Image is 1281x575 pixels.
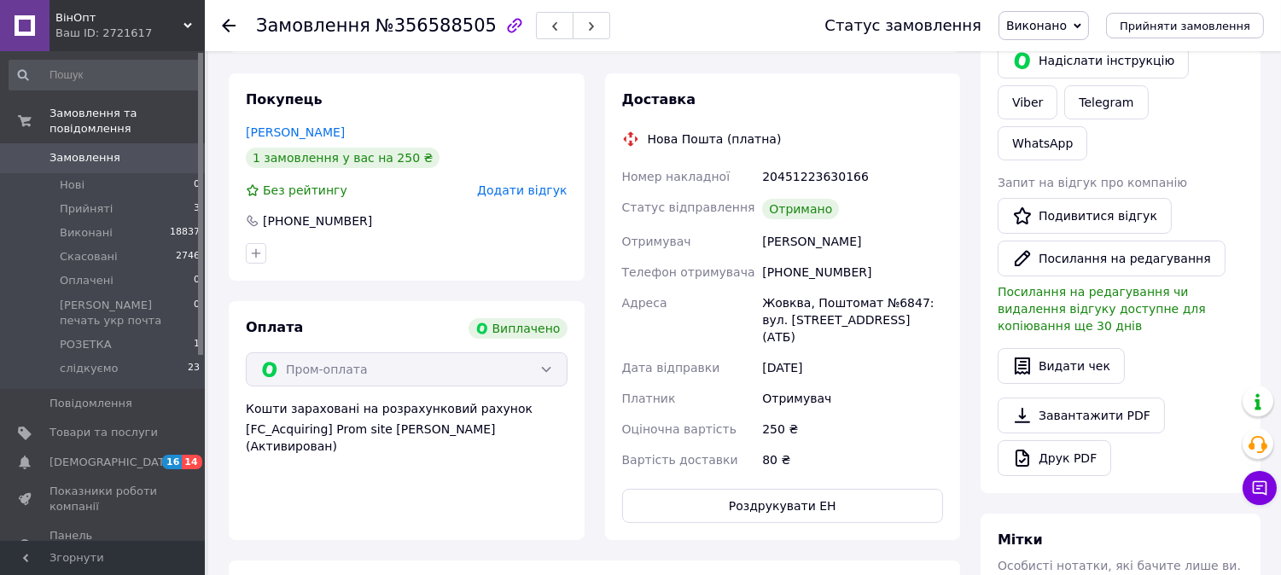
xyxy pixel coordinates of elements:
span: Оціночна вартість [622,422,737,436]
span: Оплата [246,319,303,335]
div: Виплачено [469,318,568,339]
span: [DEMOGRAPHIC_DATA] [49,455,176,470]
a: Viber [998,85,1057,119]
div: Нова Пошта (платна) [643,131,786,148]
span: 18837 [170,225,200,241]
span: Замовлення [49,150,120,166]
span: Товари та послуги [49,425,158,440]
button: Надіслати інструкцію [998,43,1189,78]
span: 0 [194,298,200,328]
div: Повернутися назад [222,17,236,34]
span: Номер накладної [622,170,731,183]
div: 250 ₴ [759,414,946,444]
span: слідкуємо [60,361,119,376]
div: [DATE] [759,352,946,383]
span: Мітки [998,531,1043,548]
div: Кошти зараховані на розрахунковий рахунок [246,400,568,455]
span: Замовлення [256,15,370,36]
span: Замовлення та повідомлення [49,106,205,136]
a: Telegram [1064,85,1148,119]
span: Прийняті [60,201,113,217]
span: Показники роботи компанії [49,484,158,514]
span: №356588505 [376,15,497,36]
span: Посилання на редагування чи видалення відгуку доступне для копіювання ще 30 днів [998,285,1206,333]
div: 80 ₴ [759,444,946,475]
input: Пошук [9,60,201,90]
span: Повідомлення [49,396,132,411]
span: Оплачені [60,273,114,288]
span: 0 [194,177,200,193]
span: ВінОпт [55,10,183,26]
div: Статус замовлення [824,17,981,34]
span: Прийняти замовлення [1120,20,1250,32]
span: Виконані [60,225,113,241]
span: Дата відправки [622,361,720,375]
a: WhatsApp [998,126,1087,160]
span: Телефон отримувача [622,265,755,279]
span: Запит на відгук про компанію [998,176,1187,189]
div: [FC_Acquiring] Prom site [PERSON_NAME] (Активирован) [246,421,568,455]
span: Покупець [246,91,323,107]
div: [PERSON_NAME] [759,226,946,257]
span: 3 [194,201,200,217]
span: 1 [194,337,200,352]
div: Отримувач [759,383,946,414]
div: Отримано [762,199,839,219]
div: [PHONE_NUMBER] [759,257,946,287]
div: Жовква, Поштомат №6847: вул. [STREET_ADDRESS] (АТБ) [759,287,946,352]
a: Друк PDF [998,440,1111,476]
span: [PERSON_NAME] печать укр почта [60,298,194,328]
span: 14 [182,455,201,469]
button: Чат з покупцем [1243,471,1277,505]
span: Панель управління [49,528,158,559]
span: Додати відгук [477,183,567,197]
span: Нові [60,177,84,193]
a: Подивитися відгук [998,198,1172,234]
span: Адреса [622,296,667,310]
div: [PHONE_NUMBER] [261,212,374,229]
span: 2746 [176,249,200,264]
button: Посилання на редагування [998,241,1226,276]
span: Скасовані [60,249,118,264]
div: Ваш ID: 2721617 [55,26,205,41]
span: 0 [194,273,200,288]
span: Статус відправлення [622,200,755,214]
a: Завантажити PDF [998,398,1165,433]
a: [PERSON_NAME] [246,125,345,139]
span: Платник [622,392,676,405]
span: Вартість доставки [622,453,738,467]
span: Отримувач [622,235,691,248]
span: РОЗЕТКА [60,337,112,352]
span: Виконано [1006,19,1067,32]
button: Роздрукувати ЕН [622,489,944,523]
button: Прийняти замовлення [1106,13,1264,38]
span: 23 [188,361,200,376]
span: 16 [162,455,182,469]
button: Видати чек [998,348,1125,384]
span: Без рейтингу [263,183,347,197]
div: 20451223630166 [759,161,946,192]
div: 1 замовлення у вас на 250 ₴ [246,148,440,168]
span: Доставка [622,91,696,107]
